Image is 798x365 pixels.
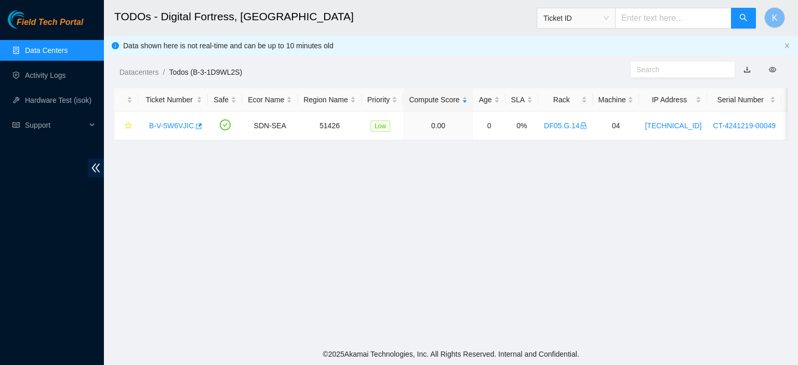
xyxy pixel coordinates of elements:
span: Ticket ID [543,10,609,26]
button: K [764,7,785,28]
a: Akamai TechnologiesField Tech Portal [8,19,83,32]
input: Enter text here... [615,8,731,29]
input: Search [636,64,721,75]
td: 04 [593,112,640,140]
span: Support [25,115,86,136]
span: Low [370,120,390,132]
footer: © 2025 Akamai Technologies, Inc. All Rights Reserved. Internal and Confidential. [104,343,798,365]
a: Activity Logs [25,71,66,79]
span: double-left [88,158,104,178]
span: eye [769,66,776,73]
span: lock [580,122,587,129]
a: DF05.G.14lock [544,121,587,130]
button: close [784,43,790,49]
span: / [163,68,165,76]
a: Hardware Test (isok) [25,96,91,104]
td: 0.00 [403,112,473,140]
a: Datacenters [119,68,158,76]
img: Akamai Technologies [8,10,52,29]
td: 0% [506,112,538,140]
span: Field Tech Portal [17,18,83,28]
td: 0 [473,112,506,140]
button: search [731,8,756,29]
a: [TECHNICAL_ID] [645,121,701,130]
a: Data Centers [25,46,68,55]
button: star [120,117,132,134]
a: download [743,65,751,74]
a: B-V-5W6VJIC [149,121,194,130]
td: SDN-SEA [242,112,298,140]
span: check-circle [220,119,231,130]
a: CT-4241219-00049 [713,121,776,130]
span: star [125,122,132,130]
td: 51426 [298,112,362,140]
span: search [739,13,748,23]
a: Todos (B-3-1D9WL2S) [169,68,242,76]
button: download [736,61,759,78]
span: read [12,121,20,129]
span: K [772,11,778,24]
